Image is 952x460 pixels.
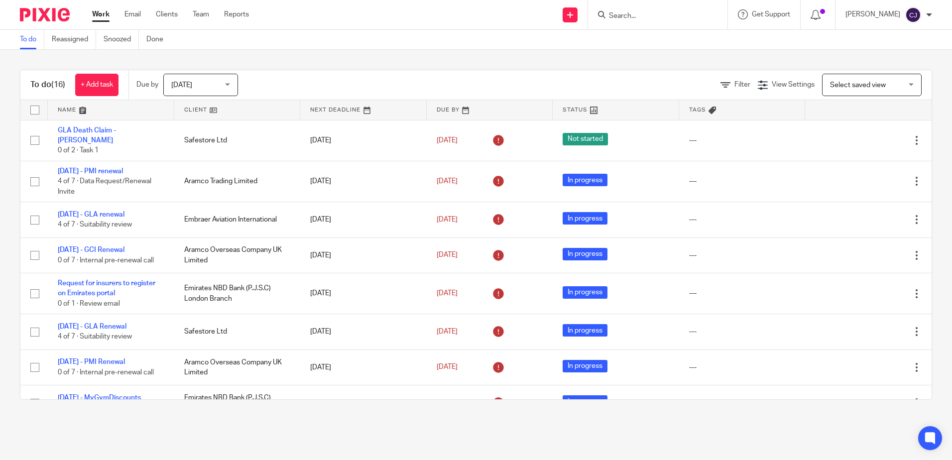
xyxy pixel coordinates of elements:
[608,12,698,21] input: Search
[563,174,607,186] span: In progress
[156,9,178,19] a: Clients
[30,80,65,90] h1: To do
[563,360,607,372] span: In progress
[845,9,900,19] p: [PERSON_NAME]
[563,395,607,408] span: In progress
[437,137,458,144] span: [DATE]
[58,147,99,154] span: 0 of 2 · Task 1
[174,273,301,314] td: Emirates NBD Bank (P.J.S.C) London Branch
[752,11,790,18] span: Get Support
[563,286,607,299] span: In progress
[437,328,458,335] span: [DATE]
[58,300,120,307] span: 0 of 1 · Review email
[58,211,124,218] a: [DATE] - GLA renewal
[830,82,886,89] span: Select saved view
[104,30,139,49] a: Snoozed
[58,168,123,175] a: [DATE] - PMI renewal
[58,394,141,401] a: [DATE] - MyGymDiscounts
[136,80,158,90] p: Due by
[437,364,458,371] span: [DATE]
[437,290,458,297] span: [DATE]
[300,202,427,237] td: [DATE]
[563,324,607,337] span: In progress
[300,273,427,314] td: [DATE]
[734,81,750,88] span: Filter
[174,385,301,421] td: Emirates NBD Bank (P.J.S.C) London Branch
[174,314,301,349] td: Safestore Ltd
[174,237,301,273] td: Aramco Overseas Company UK Limited
[689,107,706,113] span: Tags
[300,161,427,202] td: [DATE]
[689,250,796,260] div: ---
[563,212,607,225] span: In progress
[689,398,796,408] div: ---
[75,74,119,96] a: + Add task
[689,327,796,337] div: ---
[437,178,458,185] span: [DATE]
[437,252,458,259] span: [DATE]
[146,30,171,49] a: Done
[563,248,607,260] span: In progress
[689,362,796,372] div: ---
[174,349,301,385] td: Aramco Overseas Company UK Limited
[58,369,154,376] span: 0 of 7 · Internal pre-renewal call
[300,120,427,161] td: [DATE]
[300,349,427,385] td: [DATE]
[124,9,141,19] a: Email
[20,30,44,49] a: To do
[20,8,70,21] img: Pixie
[689,215,796,225] div: ---
[300,237,427,273] td: [DATE]
[772,81,815,88] span: View Settings
[174,202,301,237] td: Embraer Aviation International
[58,280,155,297] a: Request for insurers to register on Emirates portal
[689,288,796,298] div: ---
[58,257,154,264] span: 0 of 7 · Internal pre-renewal call
[193,9,209,19] a: Team
[174,161,301,202] td: Aramco Trading Limited
[689,135,796,145] div: ---
[58,246,124,253] a: [DATE] - GCI Renewal
[58,334,132,341] span: 4 of 7 · Suitability review
[52,30,96,49] a: Reassigned
[437,216,458,223] span: [DATE]
[58,222,132,229] span: 4 of 7 · Suitability review
[563,133,608,145] span: Not started
[224,9,249,19] a: Reports
[300,314,427,349] td: [DATE]
[92,9,110,19] a: Work
[300,385,427,421] td: [DATE]
[58,127,116,144] a: GLA Death Claim - [PERSON_NAME]
[58,178,151,195] span: 4 of 7 · Data Request/Renewal Invite
[174,120,301,161] td: Safestore Ltd
[689,176,796,186] div: ---
[171,82,192,89] span: [DATE]
[905,7,921,23] img: svg%3E
[58,323,126,330] a: [DATE] - GLA Renewal
[58,358,125,365] a: [DATE] - PMI Renewal
[51,81,65,89] span: (16)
